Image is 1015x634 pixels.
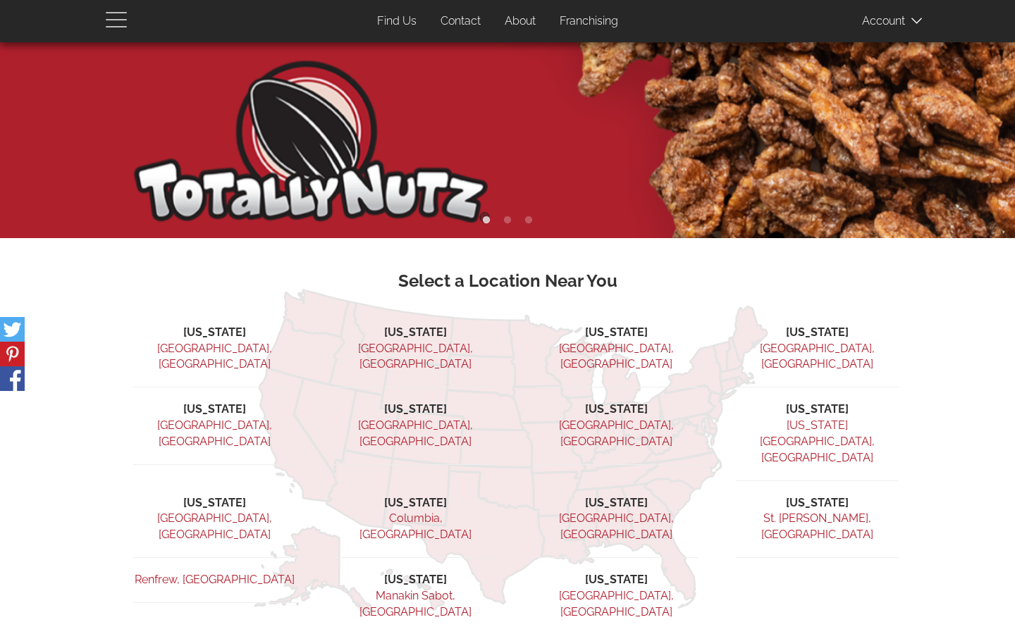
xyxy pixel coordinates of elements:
[522,213,536,228] button: 3 of 3
[559,589,674,619] a: [GEOGRAPHIC_DATA], [GEOGRAPHIC_DATA]
[334,325,497,341] li: [US_STATE]
[334,495,497,511] li: [US_STATE]
[133,402,296,418] li: [US_STATE]
[736,325,899,341] li: [US_STATE]
[116,272,899,290] h3: Select a Location Near You
[334,572,497,588] li: [US_STATE]
[535,325,698,341] li: [US_STATE]
[367,8,427,35] a: Find Us
[157,511,272,541] a: [GEOGRAPHIC_DATA], [GEOGRAPHIC_DATA]
[559,418,674,448] a: [GEOGRAPHIC_DATA], [GEOGRAPHIC_DATA]
[133,495,296,511] li: [US_STATE]
[736,402,899,418] li: [US_STATE]
[133,325,296,341] li: [US_STATE]
[535,572,698,588] li: [US_STATE]
[535,402,698,418] li: [US_STATE]
[760,342,875,371] a: [GEOGRAPHIC_DATA], [GEOGRAPHIC_DATA]
[358,418,473,448] a: [GEOGRAPHIC_DATA], [GEOGRAPHIC_DATA]
[479,213,493,228] button: 1 of 3
[430,8,491,35] a: Contact
[559,342,674,371] a: [GEOGRAPHIC_DATA], [GEOGRAPHIC_DATA]
[334,402,497,418] li: [US_STATE]
[359,511,472,541] a: Columbia, [GEOGRAPHIC_DATA]
[359,589,472,619] a: Manakin Sabot, [GEOGRAPHIC_DATA]
[736,495,899,511] li: [US_STATE]
[157,342,272,371] a: [GEOGRAPHIC_DATA], [GEOGRAPHIC_DATA]
[500,213,515,228] button: 2 of 3
[761,511,873,541] a: St. [PERSON_NAME], [GEOGRAPHIC_DATA]
[559,511,674,541] a: [GEOGRAPHIC_DATA], [GEOGRAPHIC_DATA]
[760,418,875,464] a: [US_STATE][GEOGRAPHIC_DATA], [GEOGRAPHIC_DATA]
[358,342,473,371] a: [GEOGRAPHIC_DATA], [GEOGRAPHIC_DATA]
[549,8,629,35] a: Franchising
[157,418,272,448] a: [GEOGRAPHIC_DATA], [GEOGRAPHIC_DATA]
[494,8,546,35] a: About
[535,495,698,511] li: [US_STATE]
[135,573,295,586] a: Renfrew, [GEOGRAPHIC_DATA]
